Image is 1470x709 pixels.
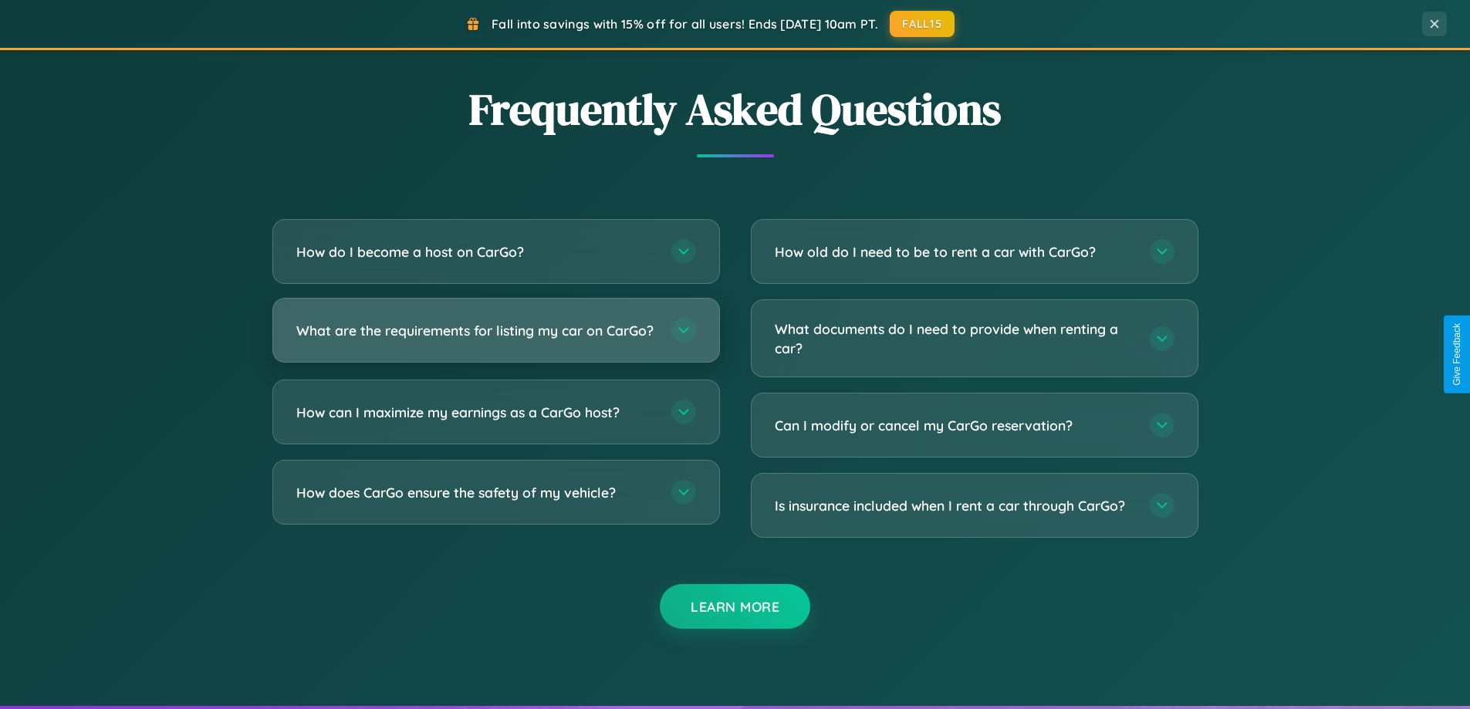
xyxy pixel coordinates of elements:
[272,79,1198,139] h2: Frequently Asked Questions
[296,403,656,422] h3: How can I maximize my earnings as a CarGo host?
[660,584,810,629] button: Learn More
[1451,323,1462,386] div: Give Feedback
[775,416,1134,435] h3: Can I modify or cancel my CarGo reservation?
[775,496,1134,515] h3: Is insurance included when I rent a car through CarGo?
[775,242,1134,262] h3: How old do I need to be to rent a car with CarGo?
[296,321,656,340] h3: What are the requirements for listing my car on CarGo?
[775,319,1134,357] h3: What documents do I need to provide when renting a car?
[890,11,955,37] button: FALL15
[492,16,878,32] span: Fall into savings with 15% off for all users! Ends [DATE] 10am PT.
[296,483,656,502] h3: How does CarGo ensure the safety of my vehicle?
[296,242,656,262] h3: How do I become a host on CarGo?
